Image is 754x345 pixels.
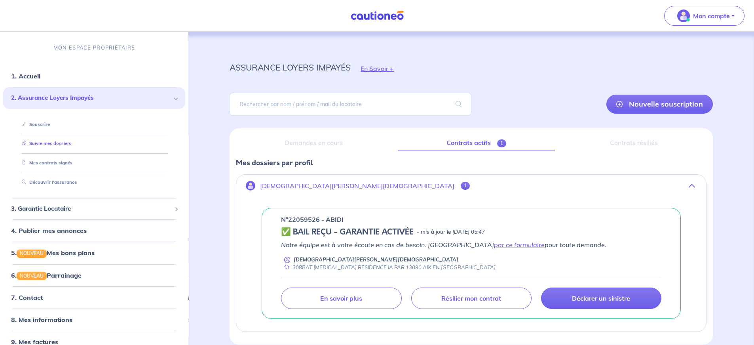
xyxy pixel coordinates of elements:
[11,271,82,279] a: 6.NOUVEAUParrainage
[11,249,95,257] a: 5.NOUVEAUMes bons plans
[281,264,496,271] div: 308BAT [MEDICAL_DATA] RESIDENCE IA PAR 13090 AIX EN [GEOGRAPHIC_DATA]
[11,316,72,324] a: 8. Mes informations
[13,137,176,151] div: Suivre mes dossiers
[541,288,661,309] a: Déclarer un sinistre
[494,241,545,249] a: par ce formulaire
[348,11,407,21] img: Cautioneo
[294,256,458,263] p: [DEMOGRAPHIC_DATA][PERSON_NAME][DEMOGRAPHIC_DATA]
[461,182,470,190] span: 1
[3,68,185,84] div: 1. Accueil
[11,294,43,301] a: 7. Contact
[606,95,713,114] a: Nouvelle souscription
[246,181,255,191] img: illu_account.svg
[19,179,77,185] a: Découvrir l'assurance
[3,245,185,261] div: 5.NOUVEAUMes bons plans
[441,294,501,302] p: Résilier mon contrat
[236,158,707,168] p: Mes dossiers par profil
[236,176,706,195] button: [DEMOGRAPHIC_DATA][PERSON_NAME][DEMOGRAPHIC_DATA]1
[53,44,135,51] p: MON ESPACE PROPRIÉTAIRE
[572,294,630,302] p: Déclarer un sinistre
[3,223,185,238] div: 4. Publier mes annonces
[11,227,87,234] a: 4. Publier mes annonces
[398,135,555,151] a: Contrats actifs1
[11,93,171,103] span: 2. Assurance Loyers Impayés
[677,10,690,22] img: illu_account_valid_menu.svg
[664,6,745,26] button: illu_account_valid_menu.svgMon compte
[281,227,661,237] div: state: CONTRACT-VALIDATED, Context: ,MAYBE-CERTIFICATE,,LESSOR-DOCUMENTS,IS-ODEALIM
[497,139,506,147] span: 1
[230,60,351,74] p: assurance loyers impayés
[13,156,176,170] div: Mes contrats signés
[3,267,185,283] div: 6.NOUVEAUParrainage
[19,141,71,147] a: Suivre mes dossiers
[11,204,171,213] span: 3. Garantie Locataire
[281,227,414,237] h5: ✅ BAIL REÇU - GARANTIE ACTIVÉE
[11,72,40,80] a: 1. Accueil
[3,290,185,305] div: 7. Contact
[446,93,471,115] span: search
[13,118,176,131] div: Souscrire
[320,294,362,302] p: En savoir plus
[3,201,185,217] div: 3. Garantie Locataire
[3,312,185,328] div: 8. Mes informations
[230,93,471,116] input: Rechercher par nom / prénom / mail du locataire
[281,215,344,224] p: n°22059526 - ABIDI
[281,240,661,250] p: Notre équipe est à votre écoute en cas de besoin. [GEOGRAPHIC_DATA] pour toute demande.
[19,160,72,166] a: Mes contrats signés
[3,87,185,109] div: 2. Assurance Loyers Impayés
[411,288,532,309] a: Résilier mon contrat
[351,57,404,80] button: En Savoir +
[260,182,454,190] p: [DEMOGRAPHIC_DATA][PERSON_NAME][DEMOGRAPHIC_DATA]
[281,288,401,309] a: En savoir plus
[19,122,50,127] a: Souscrire
[693,11,730,21] p: Mon compte
[13,176,176,189] div: Découvrir l'assurance
[417,228,485,236] p: - mis à jour le [DATE] 05:47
